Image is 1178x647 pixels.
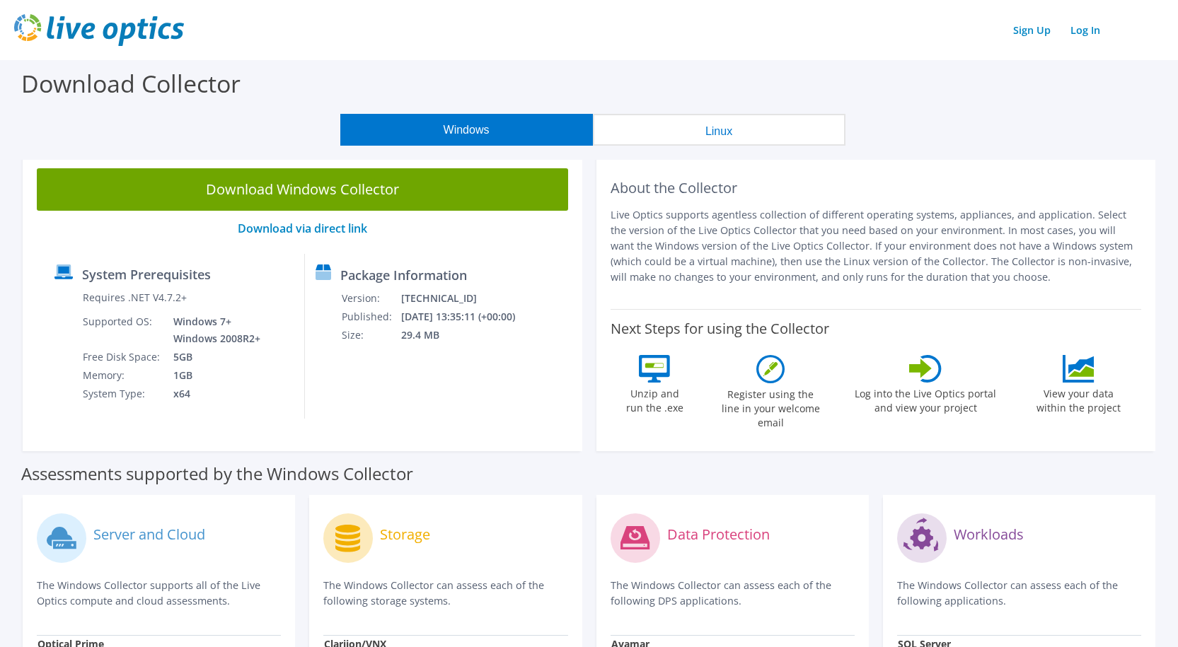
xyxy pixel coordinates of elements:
[1063,20,1107,40] a: Log In
[400,289,533,308] td: [TECHNICAL_ID]
[897,578,1141,609] p: The Windows Collector can assess each of the following applications.
[21,67,241,100] label: Download Collector
[14,14,184,46] img: live_optics_svg.svg
[37,168,568,211] a: Download Windows Collector
[954,527,1024,542] label: Workloads
[854,383,997,415] label: Log into the Live Optics portal and view your project
[163,366,263,385] td: 1GB
[340,114,593,146] button: Windows
[667,527,770,542] label: Data Protection
[400,326,533,344] td: 29.4 MB
[82,385,163,403] td: System Type:
[341,326,400,344] td: Size:
[341,289,400,308] td: Version:
[593,114,845,146] button: Linux
[611,180,1142,197] h2: About the Collector
[611,207,1142,285] p: Live Optics supports agentless collection of different operating systems, appliances, and applica...
[380,527,430,542] label: Storage
[400,308,533,326] td: [DATE] 13:35:11 (+00:00)
[1006,20,1058,40] a: Sign Up
[340,268,467,282] label: Package Information
[82,313,163,348] td: Supported OS:
[163,313,263,348] td: Windows 7+ Windows 2008R2+
[1027,383,1129,415] label: View your data within the project
[323,578,567,609] p: The Windows Collector can assess each of the following storage systems.
[611,320,829,337] label: Next Steps for using the Collector
[622,383,687,415] label: Unzip and run the .exe
[93,527,205,542] label: Server and Cloud
[82,348,163,366] td: Free Disk Space:
[238,221,367,236] a: Download via direct link
[341,308,400,326] td: Published:
[21,467,413,481] label: Assessments supported by the Windows Collector
[163,348,263,366] td: 5GB
[83,291,187,305] label: Requires .NET V4.7.2+
[82,366,163,385] td: Memory:
[611,578,855,609] p: The Windows Collector can assess each of the following DPS applications.
[717,383,824,430] label: Register using the line in your welcome email
[82,267,211,281] label: System Prerequisites
[163,385,263,403] td: x64
[37,578,281,609] p: The Windows Collector supports all of the Live Optics compute and cloud assessments.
